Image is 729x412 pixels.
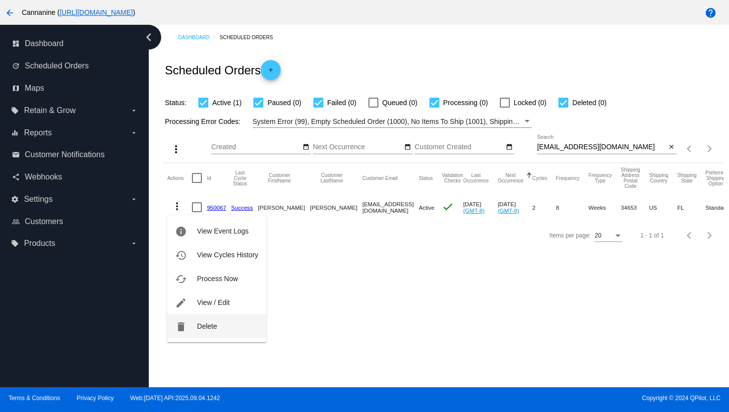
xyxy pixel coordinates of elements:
mat-icon: edit [175,297,187,309]
span: View / Edit [197,298,230,306]
mat-icon: history [175,249,187,261]
mat-icon: info [175,226,187,237]
span: Delete [197,322,217,330]
span: View Cycles History [197,251,258,259]
span: Process Now [197,275,238,283]
mat-icon: cached [175,273,187,285]
span: View Event Logs [197,227,248,235]
mat-icon: delete [175,321,187,333]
